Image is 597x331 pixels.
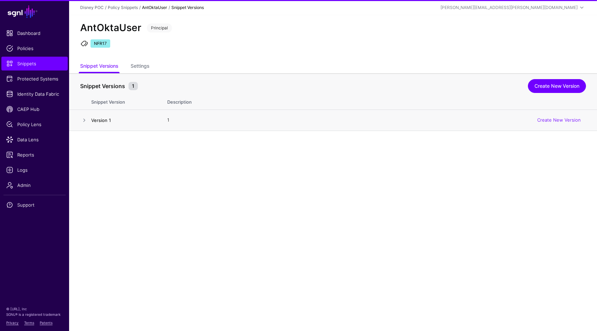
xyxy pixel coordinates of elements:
[6,45,63,52] span: Policies
[1,133,68,146] a: Data Lens
[1,72,68,86] a: Protected Systems
[1,41,68,55] a: Policies
[6,167,63,173] span: Logs
[1,163,68,177] a: Logs
[80,5,104,10] a: Disney POC
[1,26,68,40] a: Dashboard
[160,92,597,110] th: Description
[6,60,63,67] span: Snippets
[1,148,68,162] a: Reports
[6,75,63,82] span: Protected Systems
[6,321,19,325] a: Privacy
[1,87,68,101] a: Identity Data Fabric
[6,151,63,158] span: Reports
[1,117,68,131] a: Policy Lens
[1,178,68,192] a: Admin
[91,39,110,48] span: NFR17
[171,5,204,10] strong: Snippet Versions
[6,30,63,37] span: Dashboard
[80,60,118,73] a: Snippet Versions
[40,321,53,325] a: Patents
[104,4,108,11] div: /
[91,92,160,110] th: Snippet Version
[6,306,63,312] p: © [URL], Inc
[6,136,63,143] span: Data Lens
[129,82,138,90] small: 1
[4,4,65,19] a: SGNL
[131,60,149,73] a: Settings
[1,102,68,116] a: CAEP Hub
[167,4,171,11] div: /
[80,22,141,34] h2: AntOktaUser
[537,117,581,123] a: Create New Version
[440,4,578,11] div: [PERSON_NAME][EMAIL_ADDRESS][PERSON_NAME][DOMAIN_NAME]
[6,106,63,113] span: CAEP Hub
[91,117,111,123] a: Version 1
[6,121,63,128] span: Policy Lens
[6,91,63,97] span: Identity Data Fabric
[1,57,68,70] a: Snippets
[138,4,142,11] div: /
[6,201,63,208] span: Support
[142,5,167,10] strong: AntOktaUser
[108,5,138,10] a: Policy Snippets
[167,117,586,124] div: 1
[6,312,63,317] p: SGNL® is a registered trademark
[147,23,172,32] span: Principal
[6,182,63,189] span: Admin
[78,82,127,90] span: Snippet Versions
[24,321,34,325] a: Terms
[528,79,586,93] a: Create New Version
